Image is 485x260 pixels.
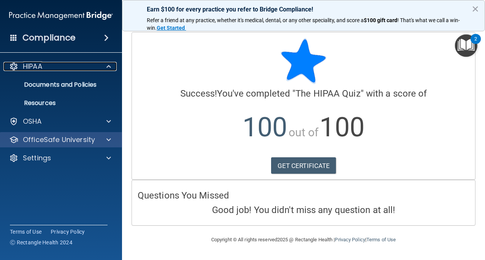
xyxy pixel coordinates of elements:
[157,25,185,31] strong: Get Started
[157,25,186,31] a: Get Started
[455,34,477,57] button: Open Resource Center, 2 new notifications
[10,239,72,246] span: Ⓒ Rectangle Health 2024
[366,237,396,242] a: Terms of Use
[138,191,469,200] h4: Questions You Missed
[295,88,360,99] span: The HIPAA Quiz
[335,237,365,242] a: Privacy Policy
[22,32,75,43] h4: Compliance
[474,39,477,49] div: 2
[9,8,113,23] img: PMB logo
[138,89,469,99] h4: You've completed " " with a score of
[9,135,111,144] a: OfficeSafe University
[164,228,443,252] div: Copyright © All rights reserved 2025 @ Rectangle Health | |
[9,117,111,126] a: OSHA
[180,88,217,99] span: Success!
[23,153,51,163] p: Settings
[147,17,460,31] span: ! That's what we call a win-win.
[51,228,85,236] a: Privacy Policy
[242,111,287,143] span: 100
[5,81,109,89] p: Documents and Policies
[472,3,479,15] button: Close
[23,135,95,144] p: OfficeSafe University
[320,111,364,143] span: 100
[147,17,364,23] span: Refer a friend at any practice, whether it's medical, dental, or any other speciality, and score a
[9,153,111,163] a: Settings
[281,38,326,84] img: blue-star-rounded.9d042014.png
[289,126,319,139] span: out of
[5,99,109,107] p: Resources
[147,6,460,13] p: Earn $100 for every practice you refer to Bridge Compliance!
[364,17,397,23] strong: $100 gift card
[271,157,336,174] a: GET CERTIFICATE
[138,205,469,215] h4: Good job! You didn't miss any question at all!
[9,62,111,71] a: HIPAA
[23,117,42,126] p: OSHA
[10,228,42,236] a: Terms of Use
[23,62,42,71] p: HIPAA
